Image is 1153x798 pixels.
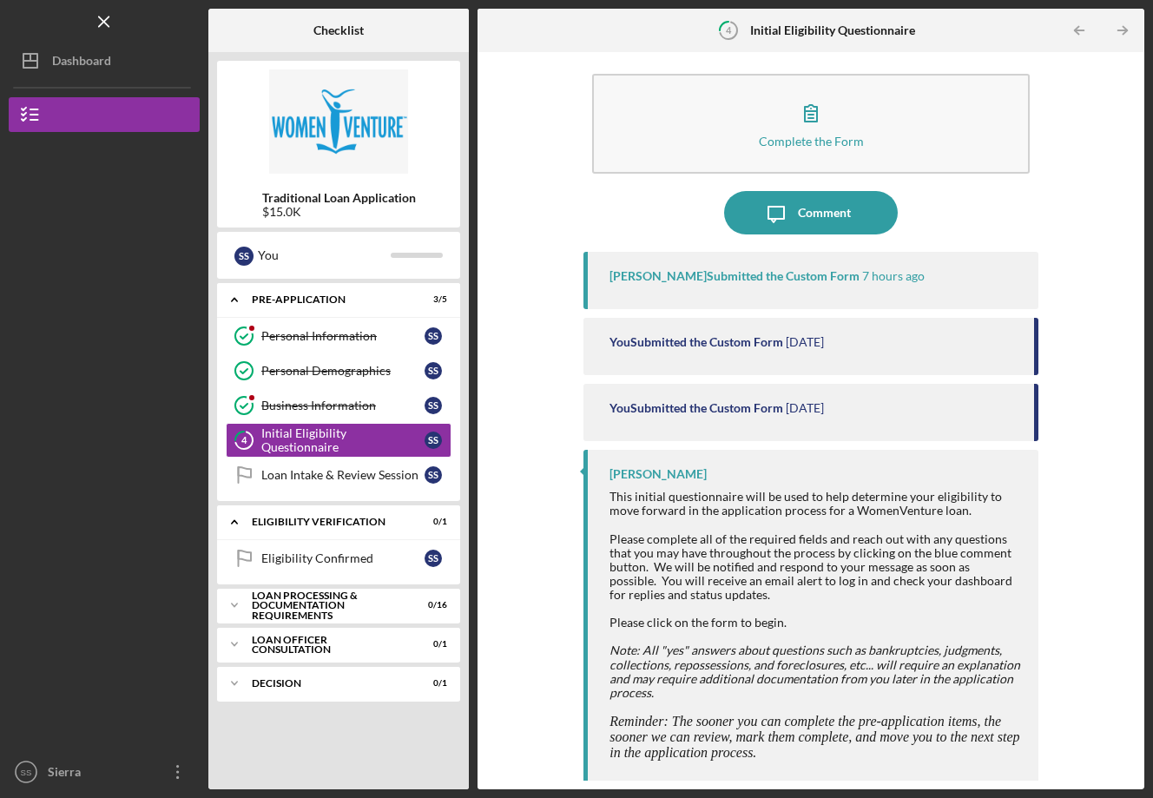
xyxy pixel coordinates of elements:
[862,269,925,283] time: 2025-08-26 16:47
[609,490,1021,518] div: This initial questionnaire will be used to help determine your eligibility to move forward in the...
[609,335,783,349] div: You Submitted the Custom Form
[258,241,391,270] div: You
[609,714,1019,760] span: Reminder: The sooner you can complete the pre-application items, the sooner we can review, mark t...
[592,74,1030,174] button: Complete the Form
[252,635,404,655] div: Loan Officer Consultation
[9,755,200,789] button: SSSierra [PERSON_NAME]
[416,600,447,610] div: 0 / 16
[425,327,442,345] div: S S
[262,191,416,205] b: Traditional Loan Application
[798,191,851,234] div: Comment
[226,353,451,388] a: Personal DemographicsSS
[261,399,425,412] div: Business Information
[416,294,447,305] div: 3 / 5
[724,191,898,234] button: Comment
[226,541,451,576] a: Eligibility ConfirmedSS
[425,550,442,567] div: S S
[609,643,1020,699] em: Note: All "yes" answers about questions such as bankruptcies, judgments, collections, repossessio...
[261,468,425,482] div: Loan Intake & Review Session
[262,205,416,219] div: $15.0K
[226,388,451,423] a: Business InformationSS
[9,43,200,78] button: Dashboard
[425,466,442,484] div: S S
[241,435,247,446] tspan: 4
[759,135,864,148] div: Complete the Form
[261,426,425,454] div: Initial Eligibility Questionnaire
[726,24,732,36] tspan: 4
[416,517,447,527] div: 0 / 1
[786,335,824,349] time: 2025-08-22 23:53
[609,467,707,481] div: [PERSON_NAME]
[425,397,442,414] div: S S
[425,432,442,449] div: S S
[252,294,404,305] div: Pre-Application
[313,23,364,37] b: Checklist
[252,678,404,689] div: Decision
[261,329,425,343] div: Personal Information
[226,423,451,458] a: 4Initial Eligibility QuestionnaireSS
[252,590,404,621] div: Loan Processing & Documentation Requirements
[226,458,451,492] a: Loan Intake & Review SessionSS
[609,616,1021,630] div: Please click on the form to begin.
[252,517,404,527] div: Eligibility Verification
[750,23,915,37] b: Initial Eligibility Questionnaire
[234,247,254,266] div: S S
[416,678,447,689] div: 0 / 1
[609,401,783,415] div: You Submitted the Custom Form
[425,362,442,379] div: S S
[609,532,1021,602] div: Please complete all of the required fields and reach out with any questions that you may have thr...
[217,69,460,174] img: Product logo
[261,364,425,378] div: Personal Demographics
[226,319,451,353] a: Personal InformationSS
[52,43,111,82] div: Dashboard
[416,639,447,650] div: 0 / 1
[786,401,824,415] time: 2025-08-21 13:38
[261,551,425,565] div: Eligibility Confirmed
[21,768,32,777] text: SS
[609,269,860,283] div: [PERSON_NAME] Submitted the Custom Form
